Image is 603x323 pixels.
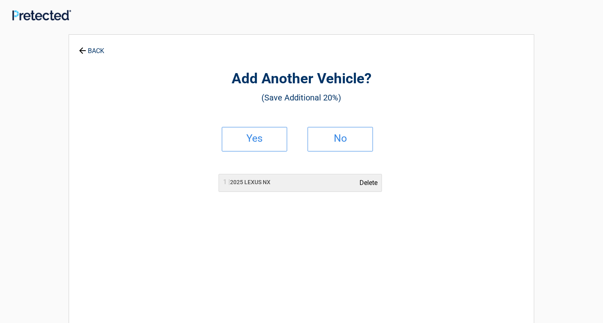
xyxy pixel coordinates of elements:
h2: No [316,136,364,141]
h2: Yes [230,136,279,141]
h2: Add Another Vehicle? [114,69,489,89]
span: 1 | [223,178,230,186]
h3: (Save Additional 20%) [114,91,489,105]
img: Main Logo [12,10,71,20]
a: BACK [77,40,106,54]
a: Delete [360,178,377,188]
h2: 2025 LEXUS NX [223,178,270,187]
